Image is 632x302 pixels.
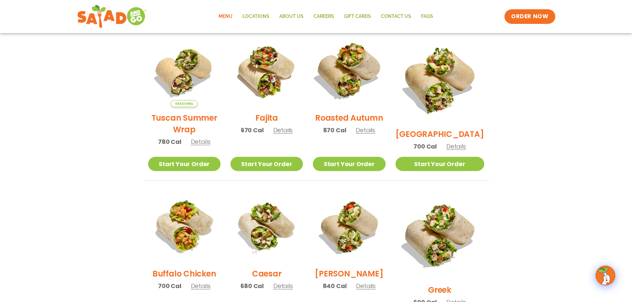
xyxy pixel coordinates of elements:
a: Careers [309,9,339,24]
span: Details [356,282,376,290]
h2: [GEOGRAPHIC_DATA] [396,128,484,140]
img: Product photo for Greek Wrap [396,191,484,279]
span: Details [356,126,375,134]
span: 670 Cal [241,126,264,135]
a: FAQs [416,9,438,24]
h2: Fajita [255,112,278,124]
span: 680 Cal [240,281,264,290]
a: ORDER NOW [504,9,555,24]
img: new-SAG-logo-768×292 [77,3,147,30]
span: 870 Cal [323,126,346,135]
h2: Caesar [252,268,282,279]
img: Product photo for Cobb Wrap [313,191,385,263]
span: Details [273,126,293,134]
img: Product photo for BBQ Ranch Wrap [396,35,484,123]
span: Details [273,282,293,290]
span: 700 Cal [413,142,437,151]
span: Seasonal [171,100,198,107]
img: Product photo for Fajita Wrap [230,35,303,107]
span: Details [191,282,211,290]
img: Product photo for Buffalo Chicken Wrap [148,191,221,263]
h2: Tuscan Summer Wrap [148,112,221,135]
nav: Menu [214,9,438,24]
a: Start Your Order [148,157,221,171]
img: Product photo for Tuscan Summer Wrap [148,35,221,107]
a: Locations [237,9,274,24]
span: 780 Cal [158,137,181,146]
span: ORDER NOW [511,13,548,21]
span: 840 Cal [323,281,347,290]
img: Product photo for Caesar Wrap [230,191,303,263]
img: Product photo for Roasted Autumn Wrap [307,29,392,113]
a: Menu [214,9,237,24]
h2: Roasted Autumn [315,112,383,124]
a: Start Your Order [230,157,303,171]
span: Details [191,138,211,146]
span: Details [446,142,466,151]
a: Start Your Order [396,157,484,171]
a: GIFT CARDS [339,9,376,24]
a: Start Your Order [313,157,385,171]
span: 700 Cal [158,281,181,290]
h2: Buffalo Chicken [152,268,216,279]
a: About Us [274,9,309,24]
a: Contact Us [376,9,416,24]
img: wpChatIcon [596,266,615,285]
h2: Greek [428,284,451,296]
h2: [PERSON_NAME] [315,268,383,279]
